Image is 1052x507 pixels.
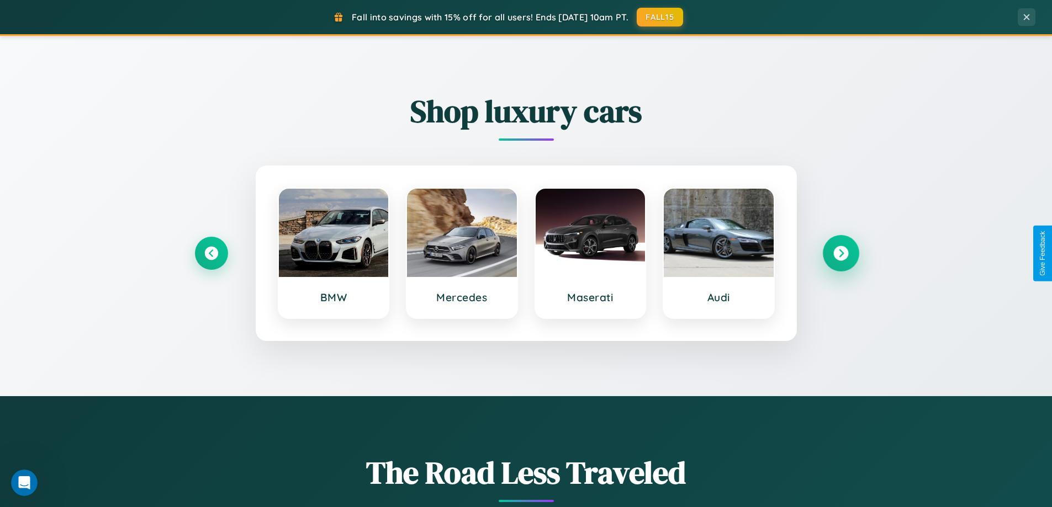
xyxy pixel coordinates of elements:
[11,469,38,496] iframe: Intercom live chat
[547,291,635,304] h3: Maserati
[1039,231,1046,276] div: Give Feedback
[290,291,378,304] h3: BMW
[195,90,858,132] h2: Shop luxury cars
[195,451,858,494] h1: The Road Less Traveled
[418,291,506,304] h3: Mercedes
[637,8,683,26] button: FALL15
[675,291,763,304] h3: Audi
[352,12,628,23] span: Fall into savings with 15% off for all users! Ends [DATE] 10am PT.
